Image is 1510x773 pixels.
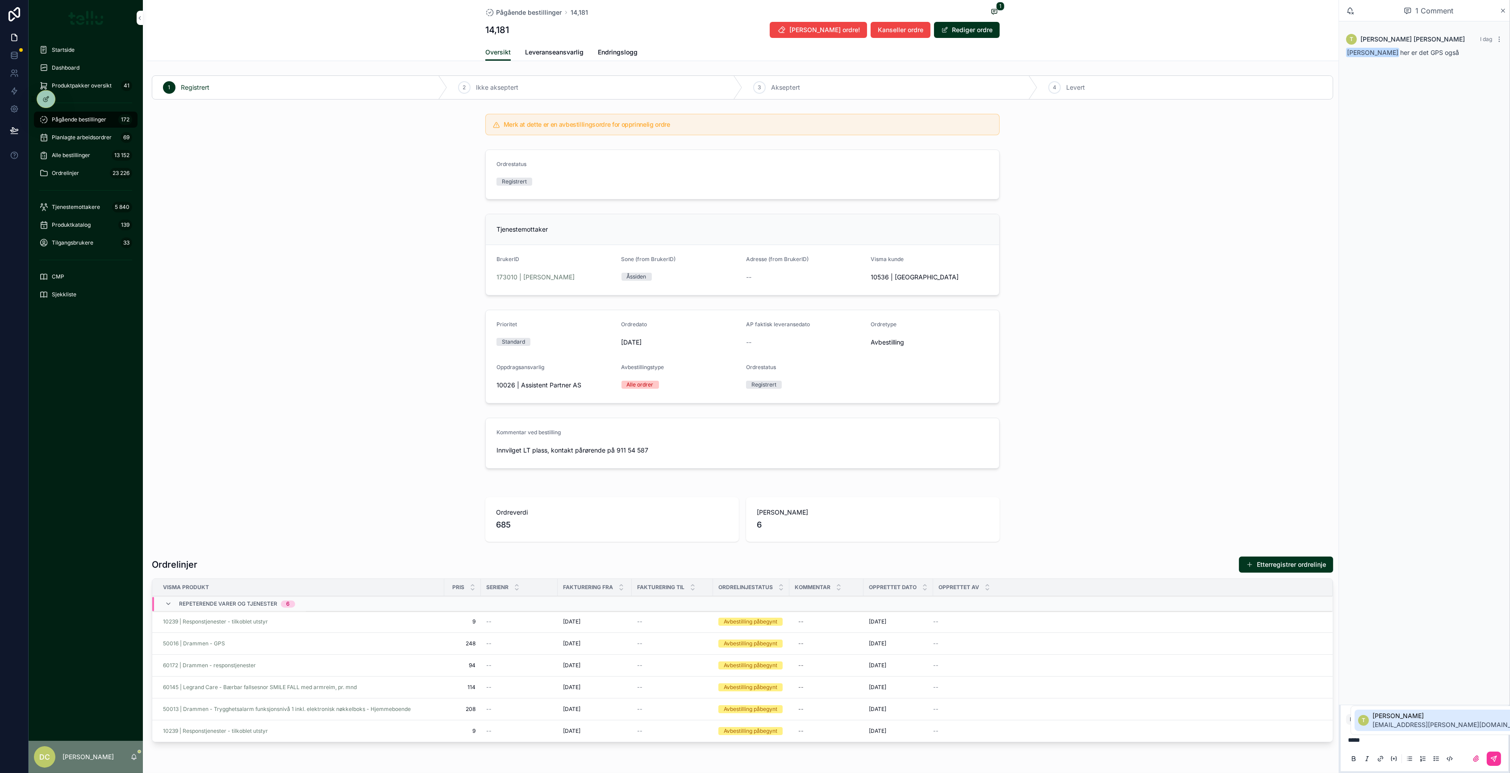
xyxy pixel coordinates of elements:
span: Tjenestemottaker [496,225,548,233]
span: 9 [450,618,476,625]
a: Oversikt [485,44,511,61]
a: 60172 | Drammen - responstjenester [163,662,439,669]
div: 33 [121,237,132,248]
span: Produktpakker oversikt [52,82,112,89]
span: Tjenestemottakere [52,204,100,211]
span: Fakturering fra [563,584,613,591]
div: 139 [118,220,132,230]
div: -- [798,727,804,735]
a: 9 [450,727,476,735]
a: -- [637,640,708,647]
div: 41 [121,80,132,91]
span: Ordretype [871,321,897,328]
span: Akseptert [771,83,800,92]
span: -- [746,273,751,282]
span: [DATE] [563,640,580,647]
a: 10239 | Responstjenester - tilkoblet utstyr [163,618,439,625]
span: Planlagte arbeidsordrer [52,134,112,141]
div: -- [798,684,804,691]
span: -- [933,640,939,647]
span: Opprettet dato [869,584,917,591]
a: -- [933,684,1322,691]
span: [DATE] [869,684,886,691]
span: 2 [463,84,466,91]
span: -- [637,706,642,713]
a: -- [637,727,708,735]
span: -- [637,727,642,735]
a: Endringslogg [598,44,638,62]
div: Registrert [502,178,527,186]
span: [DATE] [563,727,580,735]
span: 1 [996,2,1005,11]
a: Startside [34,42,138,58]
a: -- [486,727,552,735]
a: Avbestilling påbegynt [718,661,784,669]
span: Pågående bestillinger [496,8,562,17]
a: -- [795,680,858,694]
button: Reply [1346,714,1368,725]
span: T [1362,717,1365,724]
button: Etterregistrer ordrelinje [1239,557,1333,573]
div: 5 840 [112,202,132,212]
span: Repeterende varer og tjenester [179,601,277,608]
span: Oppdragsansvarlig [496,364,544,370]
span: Levert [1066,83,1085,92]
div: -- [798,640,804,647]
div: Avbestilling påbegynt [724,640,777,648]
span: Visma kunde [871,256,904,262]
a: 248 [450,640,476,647]
span: Opprettet av [939,584,979,591]
a: -- [486,662,552,669]
span: [DATE] [563,706,580,713]
span: Produktkatalog [52,221,91,229]
div: 69 [121,132,132,143]
span: -- [637,684,642,691]
span: Leveranseansvarlig [525,48,584,57]
span: 3 [758,84,761,91]
span: 10239 | Responstjenester - tilkoblet utstyr [163,618,268,625]
a: -- [795,658,858,673]
span: -- [933,684,939,691]
span: AP faktisk leveransedato [746,321,810,328]
a: 10239 | Responstjenester - tilkoblet utstyr [163,727,439,735]
a: [DATE] [563,706,626,713]
a: -- [795,615,858,629]
a: Tjenestemottakere5 840 [34,199,138,215]
a: [DATE] [563,684,626,691]
span: [DATE] [869,662,886,669]
a: 60172 | Drammen - responstjenester [163,662,256,669]
div: Avbestilling påbegynt [724,727,777,735]
button: Rediger ordre [934,22,1000,38]
span: 208 [450,706,476,713]
a: -- [795,724,858,738]
span: DC [39,752,50,762]
span: BrukerID [496,256,519,262]
span: 173010 | [PERSON_NAME] [496,273,575,282]
span: -- [933,618,939,625]
a: [DATE] [563,618,626,625]
span: Kommentar ved bestilling [496,429,561,436]
a: Pågående bestillinger [485,8,562,17]
a: 114 [450,684,476,691]
a: Leveranseansvarlig [525,44,584,62]
a: -- [637,706,708,713]
div: -- [798,618,804,625]
span: [DATE] [869,640,886,647]
a: Avbestilling påbegynt [718,618,784,626]
a: -- [486,618,552,625]
span: 10239 | Responstjenester - tilkoblet utstyr [163,727,268,735]
a: -- [933,618,1322,625]
span: 4 [1053,84,1056,91]
a: [DATE] [563,662,626,669]
a: 50013 | Drammen - Trygghetsalarm funksjonsnivå 1 inkl. elektronisk nøkkelboks - Hjemmeboende [163,706,411,713]
img: App logo [68,11,104,25]
a: -- [637,684,708,691]
div: 6 [286,601,290,608]
span: Ordrestatus [746,364,776,370]
span: Pris [452,584,464,591]
span: -- [933,706,939,713]
span: Tilgangsbrukere [52,239,93,246]
span: Avbestilling [871,338,905,347]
